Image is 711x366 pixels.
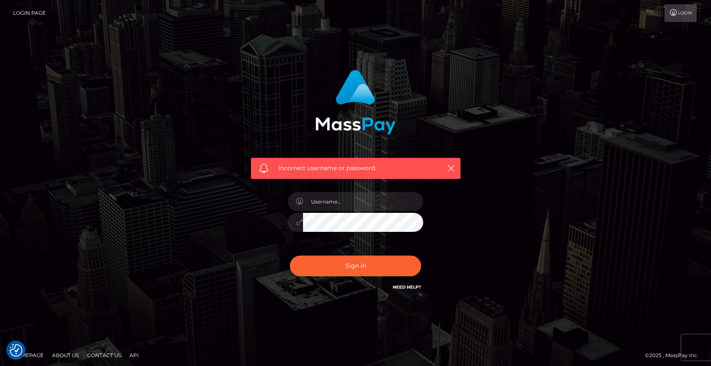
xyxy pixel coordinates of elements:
a: Login [664,4,697,22]
span: Incorrect username or password. [278,164,433,173]
a: About Us [49,349,82,362]
div: © 2025 , MassPay Inc. [645,351,705,360]
input: Username... [303,192,423,211]
a: Contact Us [84,349,124,362]
img: MassPay Login [315,70,396,135]
button: Consent Preferences [10,344,22,357]
img: Revisit consent button [10,344,22,357]
a: API [126,349,142,362]
button: Sign in [290,256,421,276]
a: Login Page [13,4,46,22]
a: Homepage [9,349,47,362]
a: Need Help? [393,284,421,290]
